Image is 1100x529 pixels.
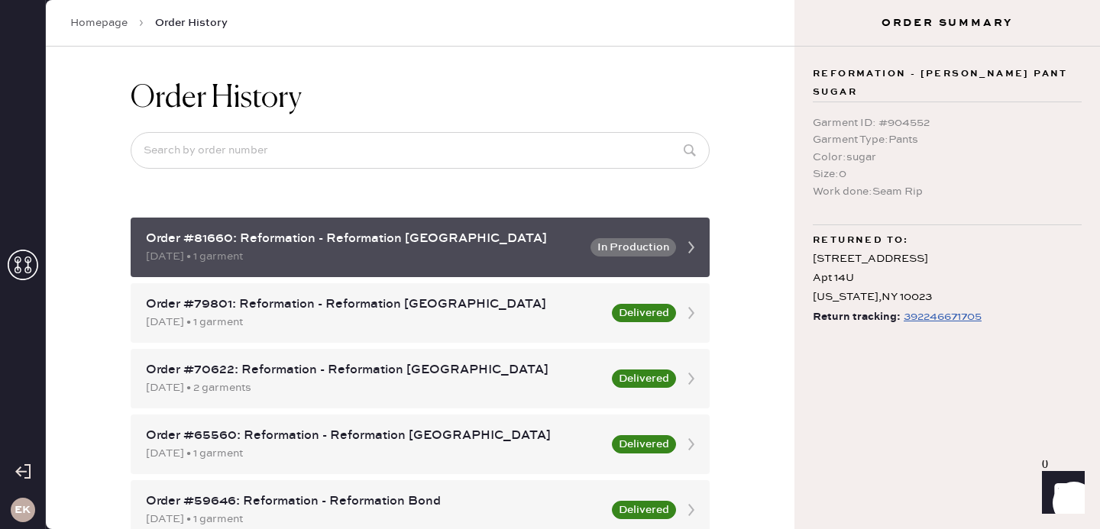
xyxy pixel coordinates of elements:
button: Delivered [612,435,676,453]
input: Search by order number [131,132,710,169]
div: Size : 0 [813,166,1082,182]
button: Delivered [612,501,676,519]
div: Order #79801: Reformation - Reformation [GEOGRAPHIC_DATA] [146,295,603,314]
div: [DATE] • 2 garments [146,379,603,396]
h1: Order History [131,80,302,117]
div: Work done : Seam Rip [813,183,1082,200]
div: [DATE] • 1 garment [146,314,603,331]
div: Order #59646: Reformation - Reformation Bond [146,492,603,511]
h3: Order Summary [794,15,1100,31]
span: Return tracking: [813,308,901,327]
a: 392246671705 [901,308,982,327]
span: Returned to: [813,231,909,250]
a: Homepage [70,15,128,31]
button: Delivered [612,369,676,388]
div: Garment ID : # 904552 [813,115,1082,131]
div: Garment Type : Pants [813,131,1082,148]
span: Reformation - [PERSON_NAME] pant sugar [813,65,1082,102]
h3: EK [15,505,31,515]
iframe: Front Chat [1027,460,1093,526]
div: [DATE] • 1 garment [146,248,581,265]
button: In Production [590,238,676,256]
div: https://www.fedex.com/apps/fedextrack/?tracknumbers=392246671705&cntry_code=US [904,308,982,326]
button: Delivered [612,304,676,322]
div: Order #65560: Reformation - Reformation [GEOGRAPHIC_DATA] [146,427,603,445]
div: Color : sugar [813,149,1082,166]
div: Order #81660: Reformation - Reformation [GEOGRAPHIC_DATA] [146,230,581,248]
div: [DATE] • 1 garment [146,445,603,462]
span: Order History [155,15,228,31]
div: [STREET_ADDRESS] Apt 14U [US_STATE] , NY 10023 [813,250,1082,308]
div: Order #70622: Reformation - Reformation [GEOGRAPHIC_DATA] [146,361,603,379]
div: [DATE] • 1 garment [146,511,603,527]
